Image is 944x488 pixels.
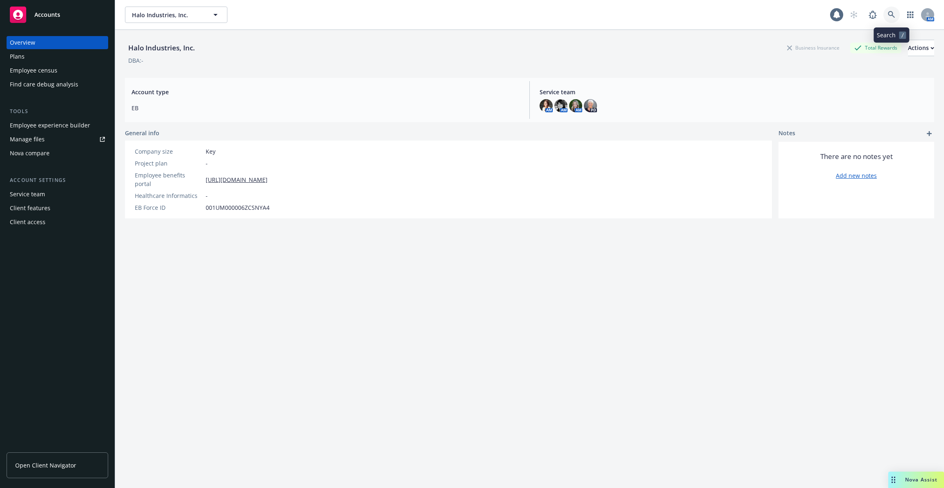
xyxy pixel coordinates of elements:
[135,159,202,168] div: Project plan
[902,7,919,23] a: Switch app
[10,119,90,132] div: Employee experience builder
[7,50,108,63] a: Plans
[135,171,202,188] div: Employee benefits portal
[888,472,899,488] div: Drag to move
[924,129,934,138] a: add
[132,11,203,19] span: Halo Industries, Inc.
[135,191,202,200] div: Healthcare Informatics
[10,133,45,146] div: Manage files
[883,7,900,23] a: Search
[125,7,227,23] button: Halo Industries, Inc.
[10,188,45,201] div: Service team
[7,147,108,160] a: Nova compare
[7,3,108,26] a: Accounts
[7,188,108,201] a: Service team
[888,472,944,488] button: Nova Assist
[820,152,893,161] span: There are no notes yet
[10,64,57,77] div: Employee census
[584,99,597,112] img: photo
[10,36,35,49] div: Overview
[206,159,208,168] span: -
[10,216,45,229] div: Client access
[7,133,108,146] a: Manage files
[540,99,553,112] img: photo
[128,56,143,65] div: DBA: -
[125,129,159,137] span: General info
[7,36,108,49] a: Overview
[206,203,270,212] span: 001UM000006ZCSNYA4
[7,78,108,91] a: Find care debug analysis
[554,99,567,112] img: photo
[865,7,881,23] a: Report a Bug
[10,147,50,160] div: Nova compare
[7,176,108,184] div: Account settings
[206,175,268,184] a: [URL][DOMAIN_NAME]
[125,43,198,53] div: Halo Industries, Inc.
[7,107,108,116] div: Tools
[905,476,937,483] span: Nova Assist
[132,104,520,112] span: EB
[7,216,108,229] a: Client access
[783,43,844,53] div: Business Insurance
[7,202,108,215] a: Client features
[778,129,795,138] span: Notes
[15,461,76,470] span: Open Client Navigator
[569,99,582,112] img: photo
[540,88,928,96] span: Service team
[846,7,862,23] a: Start snowing
[7,119,108,132] a: Employee experience builder
[135,147,202,156] div: Company size
[10,78,78,91] div: Find care debug analysis
[132,88,520,96] span: Account type
[206,147,216,156] span: Key
[34,11,60,18] span: Accounts
[135,203,202,212] div: EB Force ID
[836,171,877,180] a: Add new notes
[10,50,25,63] div: Plans
[908,40,934,56] button: Actions
[7,64,108,77] a: Employee census
[206,191,208,200] span: -
[850,43,901,53] div: Total Rewards
[10,202,50,215] div: Client features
